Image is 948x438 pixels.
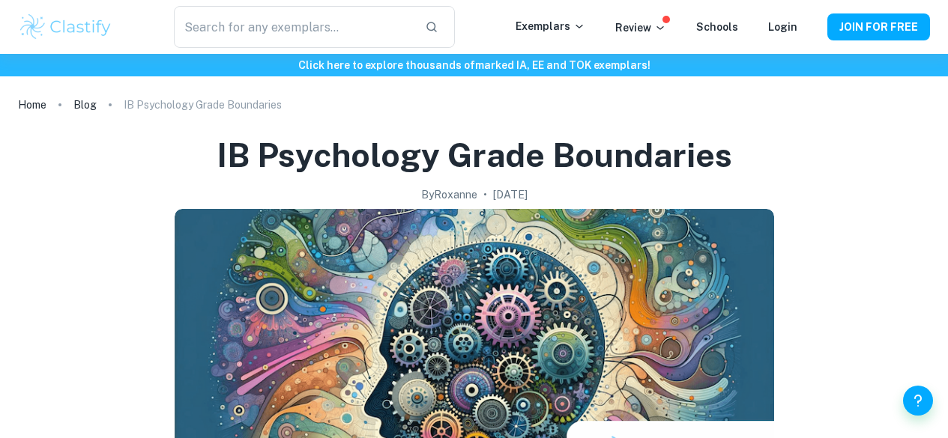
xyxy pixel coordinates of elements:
a: Schools [696,21,738,33]
p: IB Psychology Grade Boundaries [124,97,282,113]
p: • [483,186,487,203]
button: JOIN FOR FREE [827,13,930,40]
img: Clastify logo [18,12,113,42]
h2: By Roxanne [421,186,477,203]
a: Blog [73,94,97,115]
h1: IB Psychology Grade Boundaries [217,133,732,177]
input: Search for any exemplars... [174,6,414,48]
h2: [DATE] [493,186,528,203]
h6: Click here to explore thousands of marked IA, EE and TOK exemplars ! [3,57,945,73]
a: Home [18,94,46,115]
p: Review [615,19,666,36]
button: Help and Feedback [903,386,933,416]
p: Exemplars [516,18,585,34]
a: Login [768,21,797,33]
